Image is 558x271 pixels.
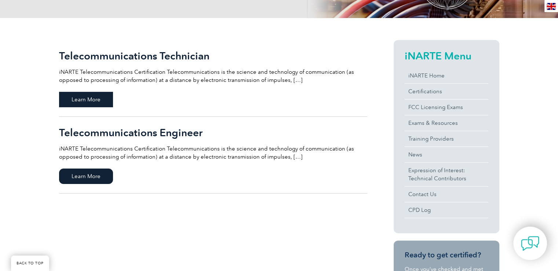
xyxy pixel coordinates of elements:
img: en [547,3,556,10]
h3: Ready to get certified? [405,250,488,260]
span: Learn More [59,169,113,184]
a: Training Providers [405,131,488,147]
a: Expression of Interest:Technical Contributors [405,163,488,186]
h2: iNARTE Menu [405,50,488,62]
a: Telecommunications Engineer iNARTE Telecommunications Certification Telecommunications is the sci... [59,117,367,194]
a: Contact Us [405,187,488,202]
a: CPD Log [405,202,488,218]
p: iNARTE Telecommunications Certification Telecommunications is the science and technology of commu... [59,145,367,161]
a: BACK TO TOP [11,256,49,271]
span: Learn More [59,92,113,107]
p: iNARTE Telecommunications Certification Telecommunications is the science and technology of commu... [59,68,367,84]
a: Exams & Resources [405,115,488,131]
a: Certifications [405,84,488,99]
img: contact-chat.png [521,234,539,253]
h2: Telecommunications Engineer [59,127,367,138]
h2: Telecommunications Technician [59,50,367,62]
a: iNARTE Home [405,68,488,83]
a: News [405,147,488,162]
a: Telecommunications Technician iNARTE Telecommunications Certification Telecommunications is the s... [59,40,367,117]
a: FCC Licensing Exams [405,100,488,115]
